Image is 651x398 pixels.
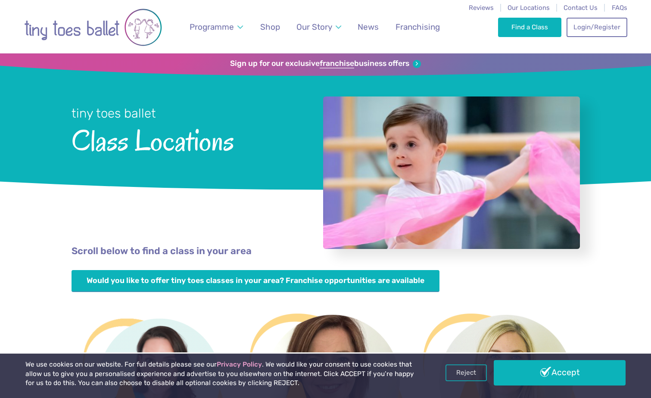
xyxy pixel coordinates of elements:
[72,122,300,157] span: Class Locations
[498,18,561,37] a: Find a Class
[320,59,354,68] strong: franchise
[260,22,280,32] span: Shop
[190,22,234,32] span: Programme
[72,270,440,292] a: Would you like to offer tiny toes classes in your area? Franchise opportunities are available
[72,245,580,258] p: Scroll below to find a class in your area
[508,4,550,12] a: Our Locations
[469,4,494,12] a: Reviews
[396,22,440,32] span: Franchising
[391,17,444,37] a: Franchising
[217,361,262,368] a: Privacy Policy
[358,22,379,32] span: News
[445,364,487,381] a: Reject
[567,18,627,37] a: Login/Register
[564,4,598,12] a: Contact Us
[292,17,345,37] a: Our Story
[25,360,415,388] p: We use cookies on our website. For full details please see our . We would like your consent to us...
[72,106,156,121] small: tiny toes ballet
[256,17,284,37] a: Shop
[185,17,247,37] a: Programme
[230,59,421,68] a: Sign up for our exclusivefranchisebusiness offers
[24,6,162,49] img: tiny toes ballet
[612,4,627,12] a: FAQs
[296,22,332,32] span: Our Story
[354,17,383,37] a: News
[494,360,626,385] a: Accept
